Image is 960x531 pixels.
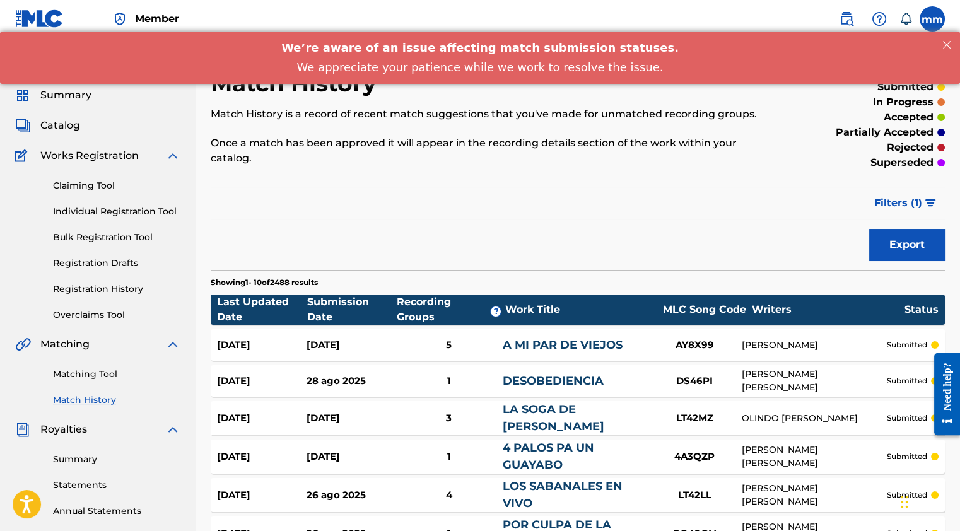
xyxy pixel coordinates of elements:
div: LT42LL [647,488,742,503]
img: search [839,11,854,26]
a: Individual Registration Tool [53,205,180,218]
span: ? [491,306,501,317]
div: LT42MZ [647,411,742,426]
p: superseded [870,155,934,170]
div: [DATE] [307,450,396,464]
a: Overclaims Tool [53,308,180,322]
p: Match History is a record of recent match suggestions that you've made for unmatched recording gr... [211,107,776,122]
a: Summary [53,453,180,466]
a: SummarySummary [15,88,91,103]
span: Works Registration [40,148,139,163]
div: AY8X99 [647,338,742,353]
div: Submission Date [307,295,397,325]
div: User Menu [920,6,945,32]
div: 1 [395,374,503,388]
div: 28 ago 2025 [307,374,396,388]
div: 1 [395,450,503,464]
p: submitted [887,375,927,387]
div: [PERSON_NAME] [PERSON_NAME] [742,443,887,470]
iframe: Resource Center [925,343,960,445]
img: expand [165,337,180,352]
div: [PERSON_NAME] [PERSON_NAME] [742,482,887,508]
p: rejected [887,140,934,155]
img: Works Registration [15,148,32,163]
div: [PERSON_NAME] [742,339,887,352]
span: Summary [40,88,91,103]
a: Registration Drafts [53,257,180,270]
a: Claiming Tool [53,179,180,192]
div: 5 [395,338,503,353]
span: Matching [40,337,90,352]
a: DESOBEDIENCIA [503,374,604,388]
p: in progress [873,95,934,110]
img: Matching [15,337,31,352]
button: Export [869,229,945,260]
div: Writers [752,302,904,317]
div: Last Updated Date [217,295,307,325]
p: submitted [887,451,927,462]
div: Work Title [505,302,657,317]
div: 3 [395,411,503,426]
p: accepted [884,110,934,125]
img: filter [925,199,936,207]
span: Royalties [40,422,87,437]
a: Registration History [53,283,180,296]
p: submitted [877,79,934,95]
div: [DATE] [217,450,307,464]
a: Match History [53,394,180,407]
div: Arrastrar [901,483,908,521]
img: Summary [15,88,30,103]
img: MLC Logo [15,9,64,28]
span: We appreciate your patience while we work to resolve the issue. [297,29,664,42]
p: partially accepted [836,125,934,140]
a: Matching Tool [53,368,180,381]
div: Notifications [899,13,912,25]
div: DS46PI [647,374,742,388]
a: CatalogCatalog [15,118,80,133]
p: submitted [887,339,927,351]
div: Recording Groups [397,295,505,325]
a: Public Search [834,6,859,32]
div: [DATE] [217,411,307,426]
img: expand [165,148,180,163]
img: Catalog [15,118,30,133]
div: Widget de chat [897,470,960,531]
div: 4 [395,488,503,503]
a: Bulk Registration Tool [53,231,180,244]
a: 4 PALOS PA UN GUAYABO [503,441,594,472]
div: [DATE] [217,488,307,503]
p: Showing 1 - 10 of 2488 results [211,277,318,288]
span: Filters ( 1 ) [874,195,922,211]
a: A MI PAR DE VIEJOS [503,338,623,352]
img: Top Rightsholder [112,11,127,26]
div: 4A3QZP [647,450,742,464]
img: expand [165,422,180,437]
div: [DATE] [307,338,396,353]
a: Annual Statements [53,505,180,518]
div: Help [867,6,892,32]
iframe: Chat Widget [897,470,960,531]
div: [DATE] [217,338,307,353]
p: Once a match has been approved it will appear in the recording details section of the work within... [211,136,776,166]
div: MLC Song Code [657,302,752,317]
a: LA SOGA DE [PERSON_NAME] [503,402,604,433]
a: Statements [53,479,180,492]
p: submitted [887,412,927,424]
span: We’re aware of an issue affecting match submission statuses. [281,9,679,23]
img: Royalties [15,422,30,437]
div: OLINDO [PERSON_NAME] [742,412,887,425]
span: Member [135,11,179,26]
span: Catalog [40,118,80,133]
img: help [872,11,887,26]
a: LOS SABANALES EN VIVO [503,479,623,510]
div: [DATE] [217,374,307,388]
div: [DATE] [307,411,396,426]
div: [PERSON_NAME] [PERSON_NAME] [742,368,887,394]
button: Filters (1) [867,187,945,219]
p: submitted [887,489,927,501]
div: 26 ago 2025 [307,488,396,503]
div: Status [904,302,939,317]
